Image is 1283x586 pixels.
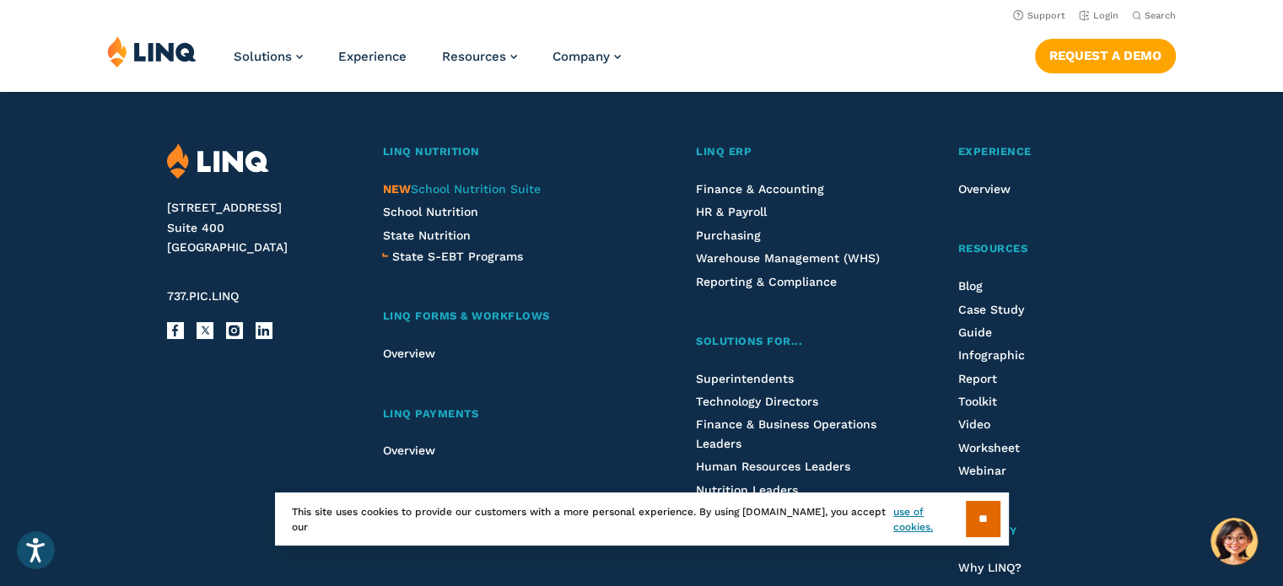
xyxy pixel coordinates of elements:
span: Resources [957,242,1027,255]
a: Infographic [957,348,1024,362]
a: Nutrition Leaders [696,483,798,497]
a: LINQ Forms & Workflows [382,308,625,325]
span: LINQ Nutrition [382,145,479,158]
a: Video [957,417,989,431]
a: X [197,322,213,339]
a: Warehouse Management (WHS) [696,251,880,265]
a: Purchasing [696,228,761,242]
a: Reporting & Compliance [696,275,837,288]
a: Support [1013,10,1065,21]
span: State S-EBT Programs [391,250,522,263]
a: LINQ ERP [696,143,887,161]
a: Webinar [957,464,1005,477]
a: Report [957,372,996,385]
a: Superintendents [696,372,794,385]
a: Solutions [234,49,303,64]
a: State S-EBT Programs [391,247,522,266]
span: NEW [382,182,410,196]
a: Experience [957,143,1116,161]
img: LINQ | K‑12 Software [167,143,269,180]
button: Open Search Bar [1132,9,1176,22]
a: LINQ Nutrition [382,143,625,161]
a: Instagram [226,322,243,339]
a: Toolkit [957,395,996,408]
a: Technology Directors [696,395,818,408]
a: Login [1079,10,1119,21]
a: Experience [338,49,407,64]
a: Facebook [167,322,184,339]
span: Company [553,49,610,64]
a: Resources [957,240,1116,258]
a: Resources [442,49,517,64]
a: Overview [382,444,434,457]
a: Finance & Accounting [696,182,824,196]
img: LINQ | K‑12 Software [107,35,197,67]
span: Experience [957,145,1031,158]
span: LINQ ERP [696,145,752,158]
a: NEWSchool Nutrition Suite [382,182,540,196]
a: Company [553,49,621,64]
a: Case Study [957,303,1023,316]
a: Overview [957,182,1010,196]
address: [STREET_ADDRESS] Suite 400 [GEOGRAPHIC_DATA] [167,198,351,258]
a: LinkedIn [256,322,272,339]
span: LINQ Forms & Workflows [382,309,549,322]
nav: Primary Navigation [234,35,621,91]
nav: Button Navigation [1035,35,1176,73]
a: Worksheet [957,441,1019,454]
a: Blog [957,279,982,293]
a: State Nutrition [382,228,470,242]
a: LINQ Payments [382,406,625,423]
a: Overview [382,347,434,360]
span: Resources [442,49,506,64]
div: This site uses cookies to provide our customers with a more personal experience. By using [DOMAIN... [275,492,1009,546]
span: 737.PIC.LINQ [167,289,239,303]
a: use of cookies. [893,504,965,535]
button: Hello, have a question? Let’s chat. [1210,518,1258,565]
a: HR & Payroll [696,205,767,218]
span: Search [1145,10,1176,21]
span: School Nutrition Suite [382,182,540,196]
a: Request a Demo [1035,39,1176,73]
span: LINQ Payments [382,407,478,420]
a: Finance & Business Operations Leaders [696,417,876,449]
a: Human Resources Leaders [696,460,850,473]
span: Solutions [234,49,292,64]
a: Guide [957,325,991,339]
a: School Nutrition [382,205,477,218]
